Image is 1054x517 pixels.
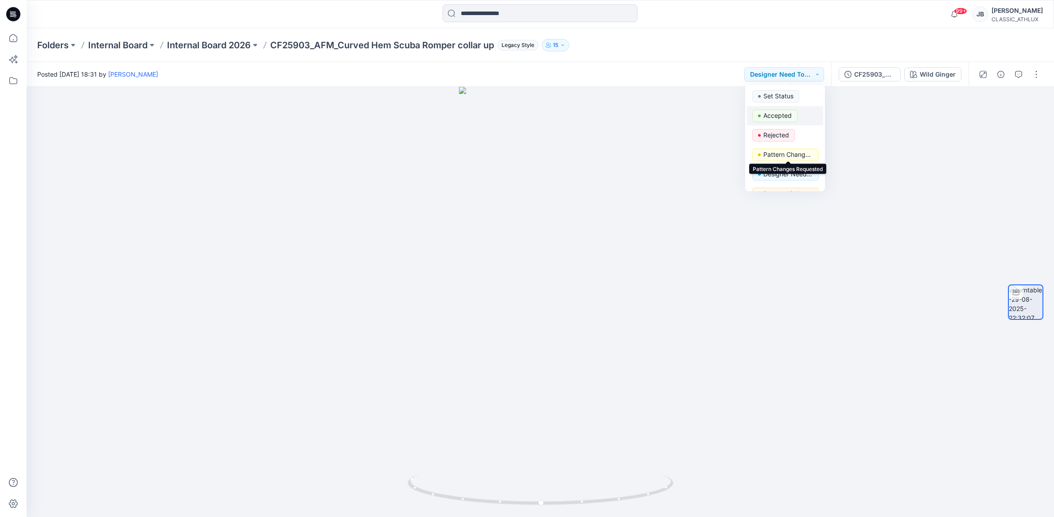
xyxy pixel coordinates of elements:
[763,110,792,121] p: Accepted
[270,39,494,51] p: CF25903_AFM_Curved Hem Scuba Romper collar up
[542,39,569,51] button: 15
[108,70,158,78] a: [PERSON_NAME]
[954,8,967,15] span: 99+
[763,168,813,180] p: Designer Need To Review
[37,39,69,51] a: Folders
[994,67,1008,82] button: Details
[553,40,558,50] p: 15
[763,129,789,141] p: Rejected
[763,90,793,102] p: Set Status
[88,39,148,51] a: Internal Board
[167,39,251,51] a: Internal Board 2026
[763,149,813,160] p: Pattern Changes Requested
[494,39,538,51] button: Legacy Style
[763,188,813,199] p: Dropped \ Not proceeding
[992,16,1043,23] div: CLASSIC_ATHLUX
[1009,285,1042,319] img: turntable-29-08-2025-22:32:07
[498,40,538,51] span: Legacy Style
[854,70,895,79] div: CF25903_AFM_Curved Hem Scuba Romper collar up
[920,70,956,79] div: Wild Ginger
[839,67,901,82] button: CF25903_AFM_Curved Hem Scuba Romper collar up
[972,6,988,22] div: JB
[37,70,158,79] span: Posted [DATE] 18:31 by
[992,5,1043,16] div: [PERSON_NAME]
[904,67,961,82] button: Wild Ginger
